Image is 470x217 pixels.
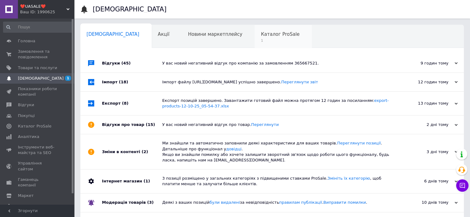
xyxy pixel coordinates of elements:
[121,61,131,65] span: (45)
[102,54,162,73] div: Відгуки
[162,200,396,205] div: Деякі з ваших позицій за невідповідність . .
[65,76,71,81] span: 1
[142,149,148,154] span: (2)
[279,200,322,205] a: правилам публікації
[18,65,57,71] span: Товари та послуги
[18,144,57,156] span: Інструменти веб-майстра та SEO
[226,147,242,151] a: довідці
[20,9,74,15] div: Ваш ID: 1990625
[102,169,162,193] div: Інтернет магазин
[396,200,458,205] div: 10 днів тому
[3,22,73,33] input: Пошук
[18,102,34,108] span: Відгуки
[396,149,458,155] div: 3 дні тому
[93,6,167,13] h1: [DEMOGRAPHIC_DATA]
[20,4,66,9] span: ❤️UASALE❤️
[396,101,458,106] div: 13 годин тому
[18,38,35,44] span: Головна
[143,179,150,183] span: (1)
[18,134,39,140] span: Аналітика
[18,113,35,119] span: Покупці
[18,177,57,188] span: Гаманець компанії
[162,98,396,109] div: Експорт позицій завершено. Завантажити готовий файл можна протягом 12 годин за посиланням:
[162,140,396,163] div: Ми знайшли та автоматично заповнили деякі характеристики для ваших товарів. . Детальніше про функ...
[251,122,279,127] a: Переглянути
[119,80,128,84] span: (18)
[162,61,396,66] div: У вас новий негативний відгук про компанію за замовленням 365667521.
[102,73,162,91] div: Імпорт
[162,122,396,127] div: У вас новий негативний відгук про товар.
[18,76,64,81] span: [DEMOGRAPHIC_DATA]
[18,193,34,198] span: Маркет
[281,80,318,84] a: Переглянути звіт
[146,122,155,127] span: (15)
[122,101,129,106] span: (8)
[337,141,381,145] a: Переглянути позиції
[158,31,170,37] span: Акції
[162,79,396,85] div: Імпорт файлу [URL][DOMAIN_NAME] успішно завершено.
[162,176,396,187] div: 3 позиції розміщено у загальних категоріях з підвищеними ставками ProSale. , щоб платити менше та...
[102,194,162,212] div: Модерація товарів
[396,122,458,127] div: 2 дні тому
[456,179,468,192] button: Чат з покупцем
[18,203,49,209] span: Налаштування
[162,98,389,108] a: export-products-12-10-25_05-54-37.xlsx
[210,200,240,205] a: були видалені
[147,200,154,205] span: (3)
[18,123,51,129] span: Каталог ProSale
[261,31,299,37] span: Каталог ProSale
[102,134,162,169] div: Зміни в контенті
[87,31,139,37] span: [DEMOGRAPHIC_DATA]
[261,38,299,43] span: 1
[328,176,370,181] a: Змініть їх категорію
[188,31,242,37] span: Новини маркетплейсу
[18,86,57,97] span: Показники роботи компанії
[396,61,458,66] div: 9 годин тому
[396,178,458,184] div: 6 днів тому
[102,115,162,134] div: Відгуки про товар
[102,92,162,115] div: Експорт
[18,161,57,172] span: Управління сайтом
[323,200,366,205] a: Виправити помилки
[18,49,57,60] span: Замовлення та повідомлення
[396,79,458,85] div: 12 годин тому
